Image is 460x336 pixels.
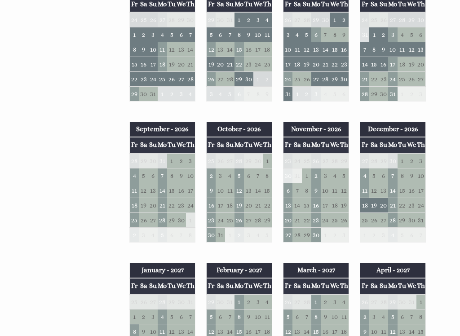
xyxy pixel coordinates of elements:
[253,154,263,169] td: 30
[330,42,340,57] td: 15
[388,13,398,28] td: 27
[292,72,302,87] td: 25
[398,27,407,42] td: 4
[216,154,225,169] td: 26
[253,13,263,28] td: 3
[407,27,416,42] td: 5
[225,27,234,42] td: 7
[360,57,370,72] td: 14
[207,27,216,42] td: 5
[416,27,426,42] td: 6
[148,42,158,57] td: 10
[398,87,407,102] td: 1
[148,154,158,169] td: 30
[283,122,349,137] th: November - 2026
[379,42,388,57] td: 9
[234,42,244,57] td: 15
[360,154,370,169] td: 27
[360,42,370,57] td: 7
[360,168,370,183] td: 4
[207,72,216,87] td: 26
[244,183,253,198] td: 13
[177,27,186,42] td: 6
[177,154,186,169] td: 2
[388,87,398,102] td: 31
[216,13,225,28] td: 30
[186,57,195,72] td: 21
[207,42,216,57] td: 12
[311,57,321,72] td: 20
[167,42,177,57] td: 12
[388,154,398,169] td: 30
[148,137,158,153] th: Su
[283,27,293,42] td: 3
[379,87,388,102] td: 30
[311,137,321,153] th: Mo
[148,13,158,28] td: 26
[130,122,195,137] th: September - 2026
[177,183,186,198] td: 16
[388,168,398,183] td: 7
[292,42,302,57] td: 11
[148,183,158,198] td: 13
[139,57,148,72] td: 16
[130,154,139,169] td: 28
[158,168,167,183] td: 7
[302,72,311,87] td: 26
[216,168,225,183] td: 3
[167,154,177,169] td: 1
[225,57,234,72] td: 21
[253,42,263,57] td: 17
[139,168,148,183] td: 5
[158,57,167,72] td: 18
[302,87,311,102] td: 2
[207,122,272,137] th: October - 2026
[244,87,253,102] td: 7
[360,122,426,137] th: December - 2026
[369,13,379,28] td: 25
[416,57,426,72] td: 20
[207,13,216,28] td: 29
[216,27,225,42] td: 6
[292,27,302,42] td: 4
[369,168,379,183] td: 5
[416,13,426,28] td: 30
[407,87,416,102] td: 2
[139,137,148,153] th: Sa
[311,27,321,42] td: 6
[167,87,177,102] td: 2
[302,27,311,42] td: 5
[330,13,340,28] td: 1
[148,72,158,87] td: 24
[398,72,407,87] td: 25
[130,72,139,87] td: 22
[167,72,177,87] td: 26
[369,137,379,153] th: Sa
[158,27,167,42] td: 4
[416,154,426,169] td: 3
[207,154,216,169] td: 25
[416,168,426,183] td: 10
[139,72,148,87] td: 23
[321,42,330,57] td: 14
[130,42,139,57] td: 8
[360,87,370,102] td: 28
[311,42,321,57] td: 13
[177,137,186,153] th: We
[283,183,293,198] td: 6
[330,87,340,102] td: 5
[369,72,379,87] td: 22
[263,42,272,57] td: 18
[167,183,177,198] td: 15
[321,27,330,42] td: 7
[340,168,349,183] td: 5
[186,154,195,169] td: 3
[388,42,398,57] td: 10
[253,168,263,183] td: 7
[388,57,398,72] td: 17
[330,72,340,87] td: 29
[207,183,216,198] td: 9
[302,137,311,153] th: Su
[321,168,330,183] td: 3
[148,168,158,183] td: 6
